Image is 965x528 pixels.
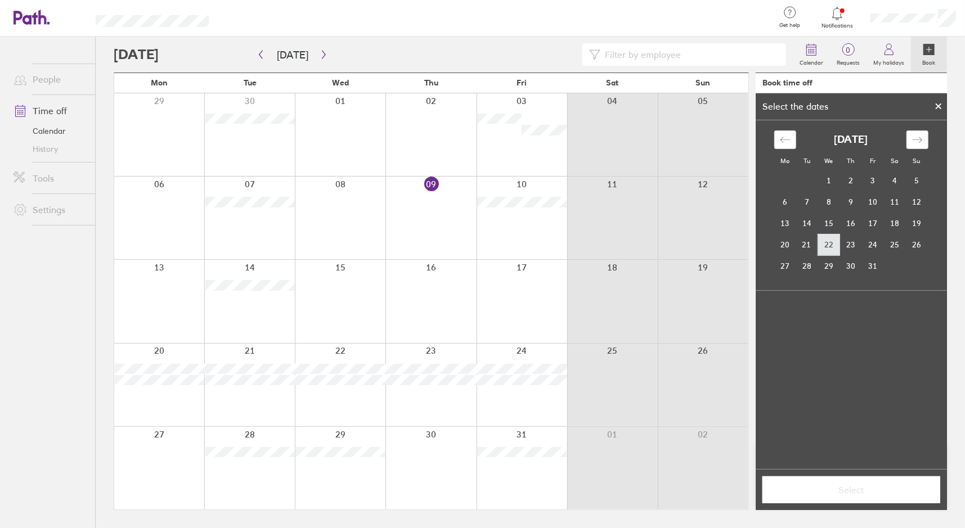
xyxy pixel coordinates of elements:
[762,120,941,290] div: Calendar
[911,37,947,73] a: Book
[830,46,867,55] span: 0
[151,78,168,87] span: Mon
[884,234,906,255] td: Saturday, October 25, 2025
[5,167,95,189] a: Tools
[840,170,862,191] td: Thursday, October 2, 2025
[774,130,796,149] div: Move backward to switch to the previous month.
[830,56,867,66] label: Requests
[762,78,813,87] div: Book time off
[818,170,840,191] td: Wednesday, October 1, 2025
[771,22,808,29] span: Get help
[756,101,835,111] div: Select the dates
[862,170,884,191] td: Friday, October 3, 2025
[796,234,818,255] td: Tuesday, October 21, 2025
[774,255,796,277] td: Monday, October 27, 2025
[840,191,862,213] td: Thursday, October 9, 2025
[840,255,862,277] td: Thursday, October 30, 2025
[818,191,840,213] td: Wednesday, October 8, 2025
[884,170,906,191] td: Saturday, October 4, 2025
[913,157,921,165] small: Su
[600,44,779,65] input: Filter by employee
[5,122,95,140] a: Calendar
[244,78,257,87] span: Tue
[840,234,862,255] td: Thursday, October 23, 2025
[906,213,928,234] td: Sunday, October 19, 2025
[818,255,840,277] td: Wednesday, October 29, 2025
[819,22,856,29] span: Notifications
[774,191,796,213] td: Monday, October 6, 2025
[862,213,884,234] td: Friday, October 17, 2025
[867,56,911,66] label: My holidays
[804,157,810,165] small: Tu
[862,234,884,255] td: Friday, October 24, 2025
[796,255,818,277] td: Tuesday, October 28, 2025
[830,37,867,73] a: 0Requests
[884,213,906,234] td: Saturday, October 18, 2025
[825,157,833,165] small: We
[891,157,899,165] small: Sa
[796,213,818,234] td: Tuesday, October 14, 2025
[906,191,928,213] td: Sunday, October 12, 2025
[818,234,840,255] td: Wednesday, October 22, 2025
[607,78,619,87] span: Sat
[793,56,830,66] label: Calendar
[5,68,95,91] a: People
[884,191,906,213] td: Saturday, October 11, 2025
[5,198,95,221] a: Settings
[862,191,884,213] td: Friday, October 10, 2025
[819,6,856,29] a: Notifications
[770,485,932,495] span: Select
[867,37,911,73] a: My holidays
[5,100,95,122] a: Time off
[840,213,862,234] td: Thursday, October 16, 2025
[774,234,796,255] td: Monday, October 20, 2025
[847,157,855,165] small: Th
[906,234,928,255] td: Sunday, October 26, 2025
[834,134,868,146] strong: [DATE]
[916,56,942,66] label: Book
[906,130,928,149] div: Move forward to switch to the next month.
[268,46,317,64] button: [DATE]
[906,170,928,191] td: Sunday, October 5, 2025
[762,476,940,503] button: Select
[517,78,527,87] span: Fri
[796,191,818,213] td: Tuesday, October 7, 2025
[5,140,95,158] a: History
[870,157,876,165] small: Fr
[696,78,711,87] span: Sun
[818,213,840,234] td: Wednesday, October 15, 2025
[333,78,349,87] span: Wed
[862,255,884,277] td: Friday, October 31, 2025
[780,157,789,165] small: Mo
[774,213,796,234] td: Monday, October 13, 2025
[424,78,438,87] span: Thu
[793,37,830,73] a: Calendar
